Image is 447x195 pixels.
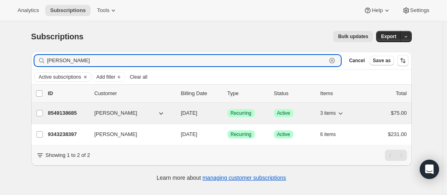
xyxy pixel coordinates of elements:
[320,129,345,140] button: 6 items
[388,131,407,137] span: $231.00
[396,89,407,97] p: Total
[338,33,368,40] span: Bulk updates
[31,32,84,41] span: Subscriptions
[130,74,147,80] span: Clear all
[320,89,360,97] div: Items
[95,130,137,138] span: [PERSON_NAME]
[90,128,170,141] button: [PERSON_NAME]
[46,151,90,159] p: Showing 1 to 2 of 2
[90,107,170,120] button: [PERSON_NAME]
[320,108,345,119] button: 3 items
[181,131,197,137] span: [DATE]
[18,7,39,14] span: Analytics
[39,74,81,80] span: Active subscriptions
[274,89,314,97] p: Status
[231,131,252,138] span: Recurring
[328,57,336,65] button: Clear
[93,72,125,82] button: Add filter
[373,57,391,64] span: Save as
[48,109,88,117] p: 8549138685
[359,5,395,16] button: Help
[320,131,336,138] span: 6 items
[277,131,290,138] span: Active
[92,5,122,16] button: Tools
[391,110,407,116] span: $75.00
[410,7,429,14] span: Settings
[349,57,364,64] span: Cancel
[397,55,409,66] button: Sort the results
[202,175,286,181] a: managing customer subscriptions
[95,109,137,117] span: [PERSON_NAME]
[385,150,407,161] nav: Pagination
[127,72,151,82] button: Clear all
[13,5,44,16] button: Analytics
[181,89,221,97] p: Billing Date
[231,110,252,116] span: Recurring
[397,5,434,16] button: Settings
[372,7,383,14] span: Help
[376,31,401,42] button: Export
[157,174,286,182] p: Learn more about
[81,73,89,81] button: Clear
[333,31,373,42] button: Bulk updates
[35,73,81,81] button: Active subscriptions
[48,130,88,138] p: 9343238397
[228,89,268,97] div: Type
[48,89,407,97] div: IDCustomerBilling DateTypeStatusItemsTotal
[370,56,394,65] button: Save as
[97,74,115,80] span: Add filter
[277,110,290,116] span: Active
[48,108,407,119] div: 8549138685[PERSON_NAME][DATE]SuccessRecurringSuccessActive3 items$75.00
[181,110,197,116] span: [DATE]
[47,55,327,66] input: Filter subscribers
[420,160,439,179] div: Open Intercom Messenger
[95,89,175,97] p: Customer
[346,56,368,65] button: Cancel
[97,7,109,14] span: Tools
[48,129,407,140] div: 9343238397[PERSON_NAME][DATE]SuccessRecurringSuccessActive6 items$231.00
[381,33,396,40] span: Export
[48,89,88,97] p: ID
[320,110,336,116] span: 3 items
[50,7,86,14] span: Subscriptions
[45,5,91,16] button: Subscriptions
